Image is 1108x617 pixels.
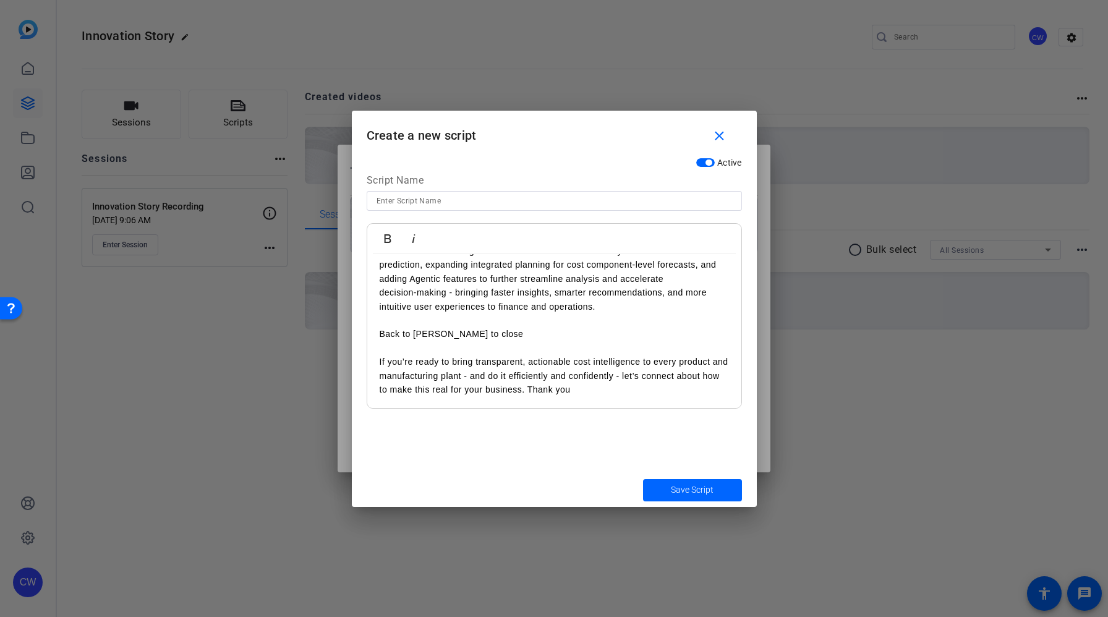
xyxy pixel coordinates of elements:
div: Script Name [367,173,742,192]
span: Save Script [671,483,714,496]
span: Active [717,158,742,168]
button: Save Script [643,479,742,501]
p: We are also enhancing our solution with AI-driven anomaly detection and variance prediction, expa... [380,244,729,313]
mat-icon: close [712,129,727,144]
h1: Create a new script [352,111,757,151]
input: Enter Script Name [377,194,732,208]
p: If you’re ready to bring transparent, actionable cost intelligence to every product and manufactu... [380,355,729,396]
button: Italic (⌘I) [402,226,425,251]
button: Bold (⌘B) [376,226,399,251]
p: Back to [PERSON_NAME] to close [380,327,729,341]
